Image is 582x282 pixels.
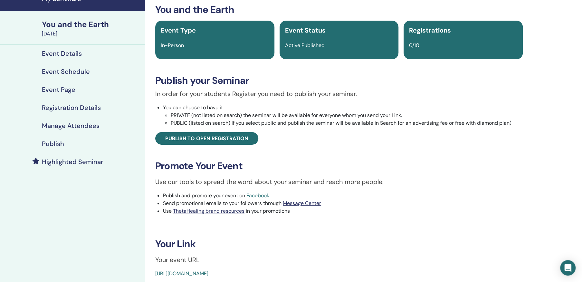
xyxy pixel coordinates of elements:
li: Send promotional emails to your followers through [163,199,523,207]
p: In order for your students Register you need to publish your seminar. [155,89,523,99]
span: Active Published [285,42,325,49]
li: You can choose to have it [163,104,523,127]
div: [DATE] [42,30,141,38]
li: PUBLIC (listed on search) If you select public and publish the seminar will be available in Searc... [171,119,523,127]
a: You and the Earth[DATE] [38,19,145,38]
span: 0/10 [409,42,419,49]
span: Event Type [161,26,196,34]
div: Open Intercom Messenger [560,260,576,276]
li: Use in your promotions [163,207,523,215]
h4: Event Page [42,86,75,93]
span: Publish to open registration [165,135,248,142]
h4: Manage Attendees [42,122,100,130]
div: You and the Earth [42,19,141,30]
a: ThetaHealing brand resources [173,208,244,214]
h4: Registration Details [42,104,101,112]
a: Message Center [283,200,321,207]
h4: Highlighted Seminar [42,158,103,166]
h3: Promote Your Event [155,160,523,172]
li: Publish and promote your event on [163,192,523,199]
h3: Your Link [155,238,523,250]
h4: Event Details [42,50,82,57]
p: Use our tools to spread the word about your seminar and reach more people: [155,177,523,187]
h4: Publish [42,140,64,148]
a: [URL][DOMAIN_NAME] [155,270,208,277]
li: PRIVATE (not listed on search) the seminar will be available for everyone whom you send your Link. [171,112,523,119]
h3: Publish your Seminar [155,75,523,86]
span: Event Status [285,26,326,34]
span: Registrations [409,26,451,34]
span: In-Person [161,42,184,49]
a: Facebook [246,192,269,199]
a: Publish to open registration [155,132,258,145]
p: Your event URL [155,255,523,265]
h3: You and the Earth [155,4,523,15]
h4: Event Schedule [42,68,90,75]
